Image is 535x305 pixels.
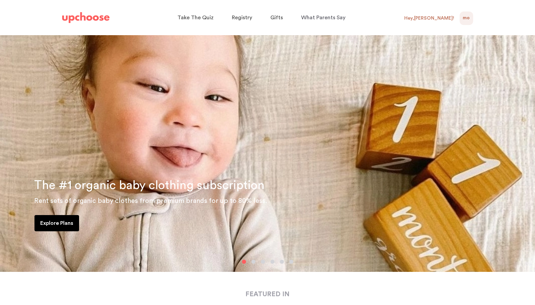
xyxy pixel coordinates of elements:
a: What Parents Say [301,11,347,24]
a: Take The Quiz [177,11,216,24]
span: Registry [232,15,252,20]
span: Take The Quiz [177,15,214,20]
span: What Parents Say [301,15,345,20]
a: UpChoose [62,11,110,25]
span: The #1 organic baby clothing subscription [34,179,265,191]
a: Registry [232,11,254,24]
p: Explore Plans [40,219,73,227]
img: UpChoose [62,12,110,23]
span: MO [463,14,470,22]
a: Explore Plans [34,215,79,231]
div: Hey, [PERSON_NAME] ! [404,15,454,21]
span: Gifts [270,15,283,20]
p: Rent sets of organic baby clothes from premium brands for up to 80% less. [34,195,527,206]
strong: FEATURED IN [245,291,290,298]
a: Gifts [270,11,285,24]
